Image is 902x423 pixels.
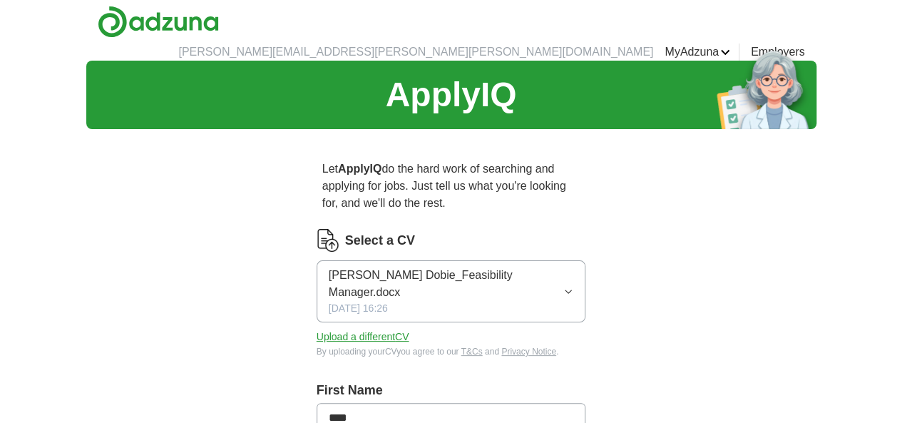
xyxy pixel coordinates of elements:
[751,44,805,61] a: Employers
[338,163,381,175] strong: ApplyIQ
[461,347,483,357] a: T&Cs
[317,260,586,322] button: [PERSON_NAME] Dobie_Feasibility Manager.docx[DATE] 16:26
[385,69,516,121] h1: ApplyIQ
[317,345,586,358] div: By uploading your CV you agree to our and .
[317,155,586,218] p: Let do the hard work of searching and applying for jobs. Just tell us what you're looking for, an...
[329,301,388,316] span: [DATE] 16:26
[665,44,730,61] a: MyAdzuna
[178,44,653,61] li: [PERSON_NAME][EMAIL_ADDRESS][PERSON_NAME][PERSON_NAME][DOMAIN_NAME]
[98,6,219,38] img: Adzuna logo
[317,381,586,400] label: First Name
[501,347,556,357] a: Privacy Notice
[317,229,339,252] img: CV Icon
[317,330,409,345] button: Upload a differentCV
[345,231,415,250] label: Select a CV
[329,267,563,301] span: [PERSON_NAME] Dobie_Feasibility Manager.docx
